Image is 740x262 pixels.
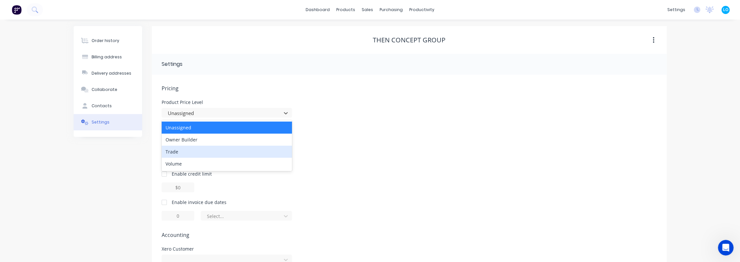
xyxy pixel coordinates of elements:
div: purchasing [376,5,406,15]
a: dashboard [302,5,333,15]
span: LO [723,7,728,13]
div: Contacts [92,103,112,109]
div: Xero Customer [162,247,292,251]
input: $0 [162,182,194,192]
span: Sales and Invoicing [162,128,657,136]
div: Select... [207,213,277,220]
img: Factory [12,5,22,15]
div: Enable invoice due dates [172,199,226,206]
div: Product Price Level [162,100,292,105]
div: Settings [162,60,182,68]
span: Pricing [162,84,657,92]
button: Settings [74,114,142,130]
input: 0 [162,211,194,221]
button: Billing address [74,49,142,65]
button: Delivery addresses [74,65,142,81]
div: Then Concept Group [373,36,445,44]
div: Order history [92,38,119,44]
div: Delivery addresses [92,70,131,76]
div: Unassigned [162,122,292,134]
button: Contacts [74,98,142,114]
div: Collaborate [92,87,117,93]
div: Owner Builder [162,134,292,146]
iframe: Intercom live chat [718,240,733,255]
div: sales [358,5,376,15]
div: Trade [162,146,292,158]
div: products [333,5,358,15]
div: Settings [92,119,109,125]
div: settings [664,5,689,15]
div: productivity [406,5,438,15]
button: Collaborate [74,81,142,98]
div: Billing address [92,54,122,60]
button: Order history [74,33,142,49]
span: Accounting [162,231,657,239]
div: Enable credit limit [172,170,212,177]
div: Volume [162,158,292,170]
